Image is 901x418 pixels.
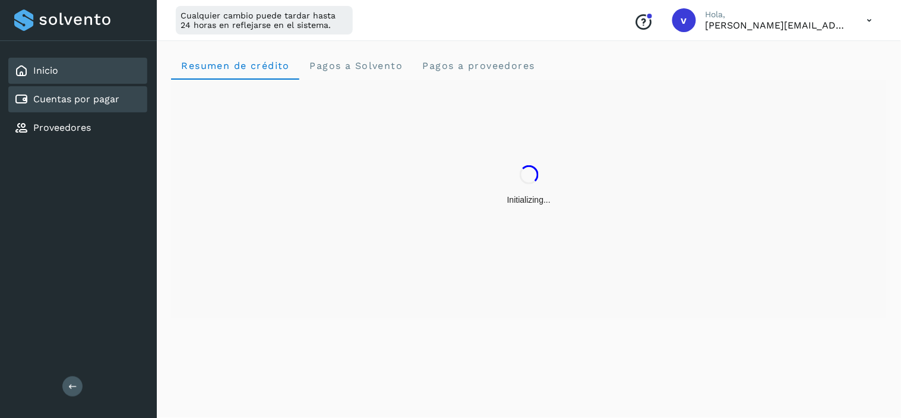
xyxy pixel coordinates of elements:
p: Hola, [706,10,848,20]
span: Pagos a proveedores [422,60,535,71]
a: Inicio [33,65,58,76]
div: Cualquier cambio puede tardar hasta 24 horas en reflejarse en el sistema. [176,6,353,34]
a: Proveedores [33,122,91,133]
div: Inicio [8,58,147,84]
div: Proveedores [8,115,147,141]
span: Resumen de crédito [181,60,290,71]
a: Cuentas por pagar [33,93,119,105]
span: Pagos a Solvento [309,60,403,71]
p: victor.romero@fidum.com.mx [706,20,848,31]
div: Cuentas por pagar [8,86,147,112]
